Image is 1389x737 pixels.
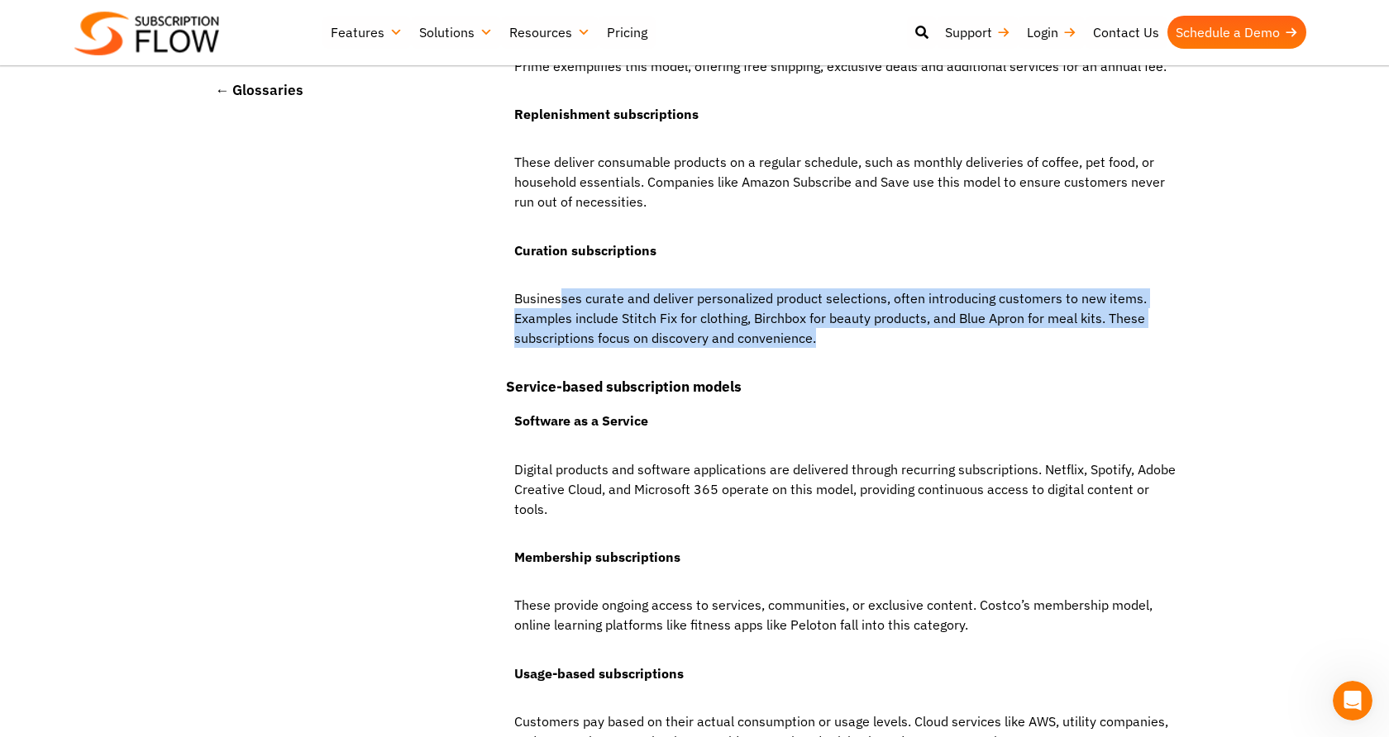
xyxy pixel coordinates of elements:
a: Solutions [411,16,501,49]
a: Resources [501,16,599,49]
p: Businesses curate and deliver personalized product selections, often introducing customers to new... [506,288,1182,364]
strong: Membership subscriptions [514,549,680,565]
iframe: Intercom live chat [1333,681,1372,720]
p: These deliver consumable products on a regular schedule, such as monthly deliveries of coffee, pe... [506,152,1182,228]
p: Digital products and software applications are delivered through recurring subscriptions. Netflix... [506,459,1182,535]
a: ← Glossaries [215,80,303,99]
strong: Usage-based subscriptions [514,665,684,682]
a: Features [322,16,411,49]
strong: Replenishment subscriptions [514,106,699,122]
img: Subscriptionflow [74,12,219,55]
a: Login [1019,16,1085,49]
p: These provide ongoing access to services, communities, or exclusive content. Costco’s membership ... [506,595,1182,651]
a: Contact Us [1085,16,1167,49]
strong: Service-based subscription models [506,377,742,396]
strong: Software as a Service [514,412,648,429]
a: Schedule a Demo [1167,16,1306,49]
a: Pricing [599,16,656,49]
strong: Curation subscriptions [514,242,656,259]
a: Support [937,16,1019,49]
